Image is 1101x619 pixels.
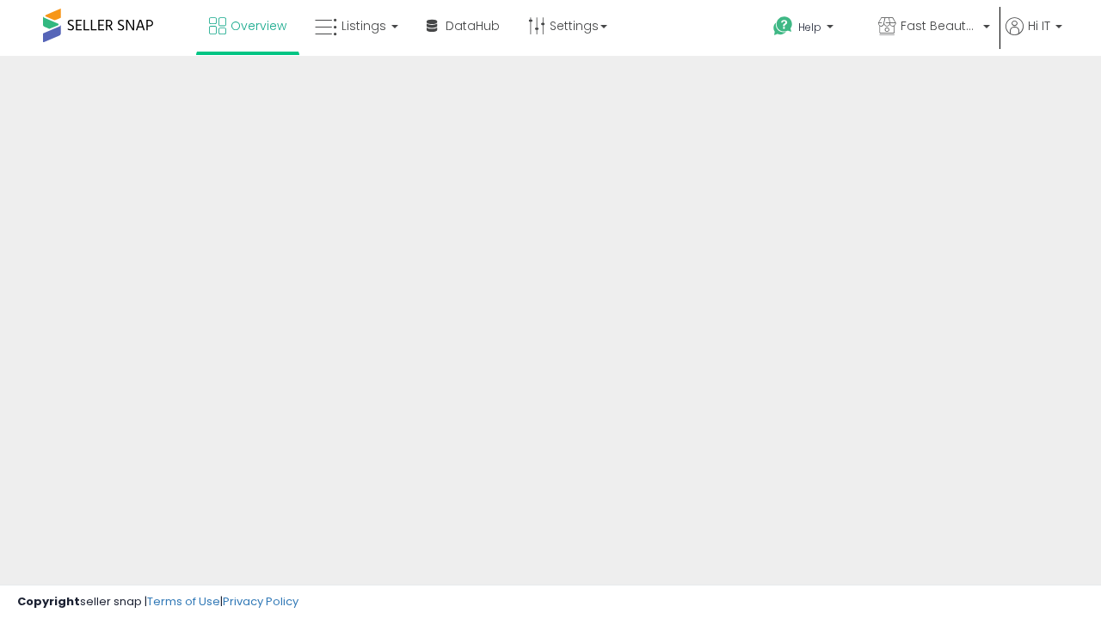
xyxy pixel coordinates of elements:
[231,17,286,34] span: Overview
[1006,17,1062,56] a: Hi IT
[901,17,978,34] span: Fast Beauty ([GEOGRAPHIC_DATA])
[223,593,298,610] a: Privacy Policy
[446,17,500,34] span: DataHub
[1028,17,1050,34] span: Hi IT
[17,593,80,610] strong: Copyright
[798,20,821,34] span: Help
[17,594,298,610] div: seller snap | |
[772,15,794,37] i: Get Help
[341,17,386,34] span: Listings
[760,3,863,56] a: Help
[147,593,220,610] a: Terms of Use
